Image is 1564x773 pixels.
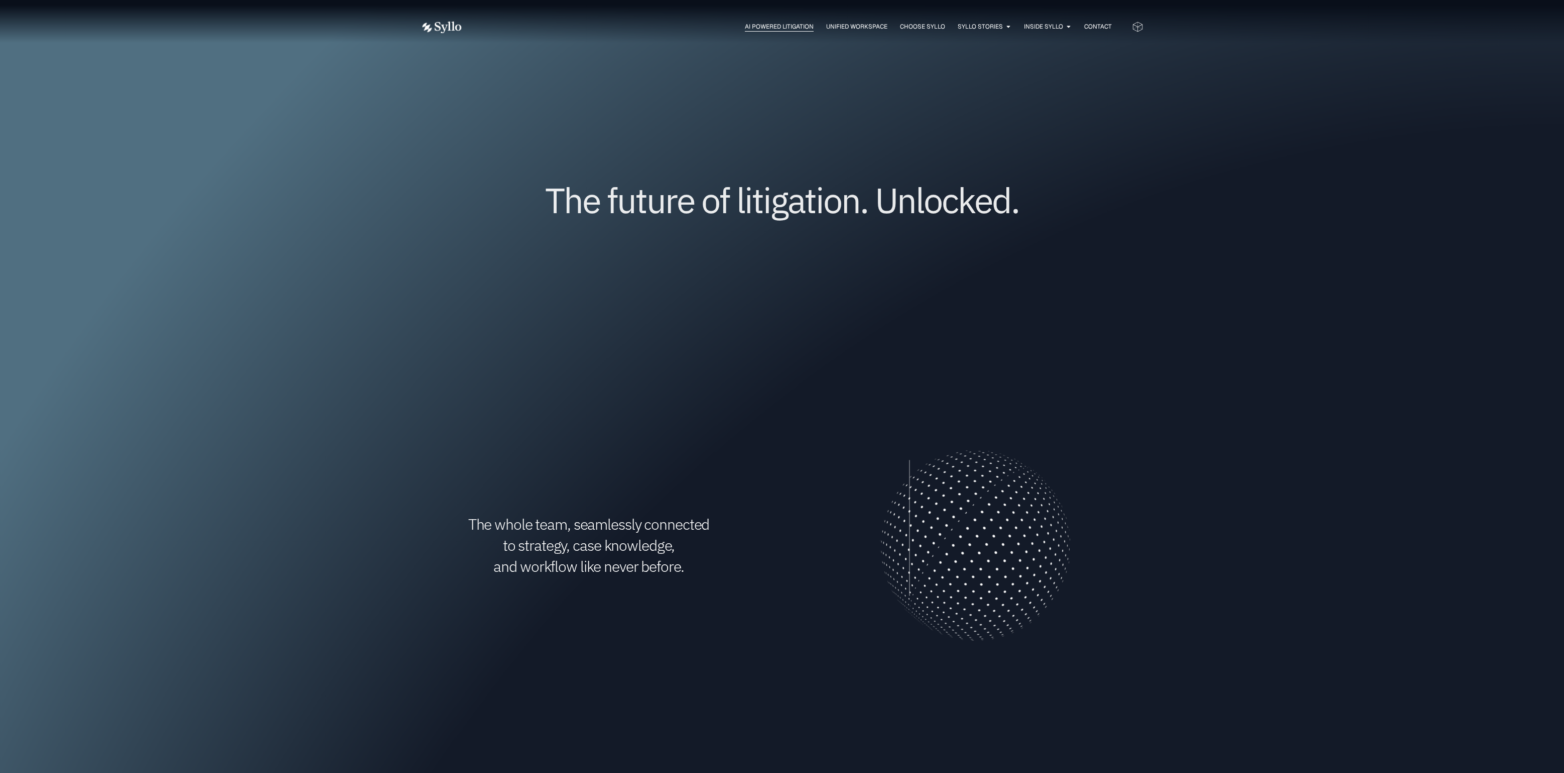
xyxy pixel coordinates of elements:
[481,184,1083,217] h1: The future of litigation. Unlocked.
[958,22,1003,31] a: Syllo Stories
[421,21,462,34] img: white logo
[826,22,887,31] a: Unified Workspace
[482,22,1112,32] nav: Menu
[482,22,1112,32] div: Menu Toggle
[900,22,945,31] a: Choose Syllo
[1084,22,1112,31] a: Contact
[421,514,757,577] h1: The whole team, seamlessly connected to strategy, case knowledge, and workflow like never before.
[745,22,814,31] a: AI Powered Litigation
[1024,22,1063,31] a: Inside Syllo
